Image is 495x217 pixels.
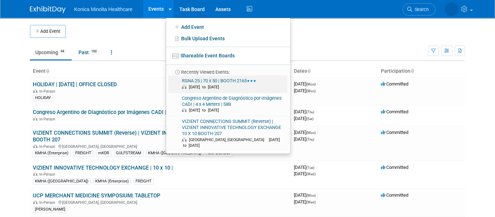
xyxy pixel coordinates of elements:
div: [GEOGRAPHIC_DATA], [GEOGRAPHIC_DATA] [33,199,288,205]
span: (Mon) [306,131,316,135]
span: [DATE] [294,165,316,170]
span: 44 [58,49,66,54]
img: In-Person Event [33,117,37,120]
span: [DATE] [294,109,316,114]
span: (Wed) [306,172,316,176]
div: KMHA ([GEOGRAPHIC_DATA]) [146,150,204,156]
img: Annette O'Mahoney [445,2,458,16]
th: Dates [291,65,378,77]
span: (Mon) [306,82,316,86]
span: [DATE] [294,171,316,176]
img: In-Person Event [33,200,37,204]
a: UCP MERCHANT MEDICINE SYMPOSIUM| TABLETOP [33,192,160,199]
a: RSNA 25 | 70 x 50 | BOOTH 2165 [DATE] to [DATE] [168,76,287,93]
span: [GEOGRAPHIC_DATA], [GEOGRAPHIC_DATA] [189,138,268,142]
span: [DATE] [294,88,316,93]
span: Konica Minolta Healthcare [74,6,132,12]
div: KMHA ([GEOGRAPHIC_DATA]) [33,178,91,185]
div: mKDR [96,150,111,156]
span: (Mon) [306,89,316,93]
a: Bulk Upload Events [166,33,290,44]
span: (Mon) [306,193,316,197]
span: - [315,109,316,114]
span: [DATE] [294,130,318,135]
span: (Tue) [306,166,314,170]
span: - [317,192,318,198]
a: VIZIENT INNOVATIVE TECHNOLOGY EXCHANGE | 10 x 10 | [33,165,173,171]
div: [PERSON_NAME] [33,206,67,213]
span: 160 [89,49,99,54]
span: In-Person [39,117,57,122]
div: FREIGHT [73,150,93,156]
span: In-Person [39,144,57,149]
span: Search [412,7,429,12]
img: In-Person Event [33,144,37,148]
a: Congreso Argentino de Diagnóstico por Imágenes CADI | 4 x 4 Meters | 58B [33,109,210,115]
div: GULFSTREAM [114,150,143,156]
span: In-Person [39,89,57,94]
img: seventboard-3.png [172,53,179,58]
a: Shareable Event Boards [166,49,290,62]
div: FREIGHT [133,178,154,185]
span: (Thu) [306,110,314,114]
span: (Sat) [306,117,313,121]
a: Sort by Start Date [307,68,311,74]
img: ExhibitDay [30,6,66,13]
span: Committed [381,130,408,135]
a: VIZIENT CONNECTIONS SUMMIT (Reverse) | VIZIENT INNOVATIVE TECHNOLOGY EXCHANGE 10 X 10 BOOTH 207 [... [168,116,287,151]
a: Past160 [73,46,104,59]
span: Committed [381,192,408,198]
span: Committed [381,109,408,114]
span: - [315,165,316,170]
span: [DATE] to [DATE] [189,108,223,113]
a: Add Event [166,21,290,33]
a: VIZIENT CONNECTIONS SUMMIT (Reverse) | VIZIENT INNOVATIVE TECHNOLOGY EXCHANGE 10 X 10 BOOTH 207 [33,130,276,143]
div: [GEOGRAPHIC_DATA], [GEOGRAPHIC_DATA] [33,143,288,149]
a: Sort by Event Name [46,68,49,74]
a: HOLIDAY | [DATE] | OFFICE CLOSED [33,81,117,88]
span: (Thu) [306,138,314,141]
span: In-Person [39,200,57,205]
div: KMHA (Enterprise) [93,178,131,185]
span: [DATE] [294,136,314,142]
span: [DATE] [294,116,313,121]
div: HOLIDAY [33,95,53,101]
span: - [317,81,318,87]
span: [DATE] [294,199,316,205]
li: Recently Viewed Events: [166,64,290,76]
span: [DATE] [294,81,318,87]
span: Committed [381,81,408,87]
img: In-Person Event [33,89,37,93]
span: [DATE] to [DATE] [189,85,223,89]
img: In-Person Event [33,172,37,176]
span: (Wed) [306,200,316,204]
span: Committed [381,165,408,170]
span: - [317,130,318,135]
div: KMHA (Enterprise) [33,150,71,156]
a: Sort by Participation Type [410,68,414,74]
th: Event [30,65,291,77]
span: [DATE] [294,192,318,198]
span: In-Person [39,172,57,177]
a: Congreso Argentino de Diagnóstico por Imágenes CADI | 4 x 4 Meters | 58B [DATE] to [DATE] [168,93,287,116]
button: Add Event [30,25,66,38]
a: Search [403,3,435,16]
th: Participation [378,65,465,77]
a: Upcoming44 [30,46,72,59]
